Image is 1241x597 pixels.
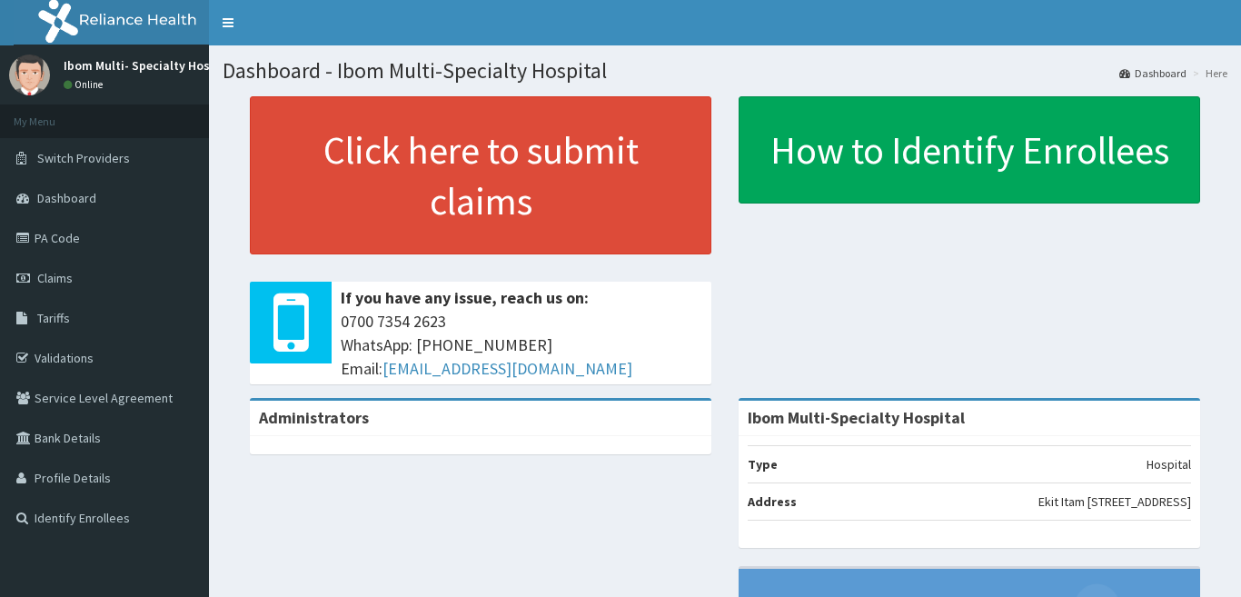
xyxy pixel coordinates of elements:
[1119,65,1186,81] a: Dashboard
[37,150,130,166] span: Switch Providers
[37,310,70,326] span: Tariffs
[64,78,107,91] a: Online
[223,59,1227,83] h1: Dashboard - Ibom Multi-Specialty Hospital
[748,493,797,510] b: Address
[382,358,632,379] a: [EMAIL_ADDRESS][DOMAIN_NAME]
[37,190,96,206] span: Dashboard
[341,287,589,308] b: If you have any issue, reach us on:
[1147,455,1191,473] p: Hospital
[1188,65,1227,81] li: Here
[739,96,1200,204] a: How to Identify Enrollees
[341,310,702,380] span: 0700 7354 2623 WhatsApp: [PHONE_NUMBER] Email:
[9,55,50,95] img: User Image
[37,270,73,286] span: Claims
[748,407,965,428] strong: Ibom Multi-Specialty Hospital
[748,456,778,473] b: Type
[1038,493,1191,511] p: Ekit Itam [STREET_ADDRESS]
[250,96,711,254] a: Click here to submit claims
[64,59,237,72] p: Ibom Multi- Specialty Hospital
[259,407,369,428] b: Administrators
